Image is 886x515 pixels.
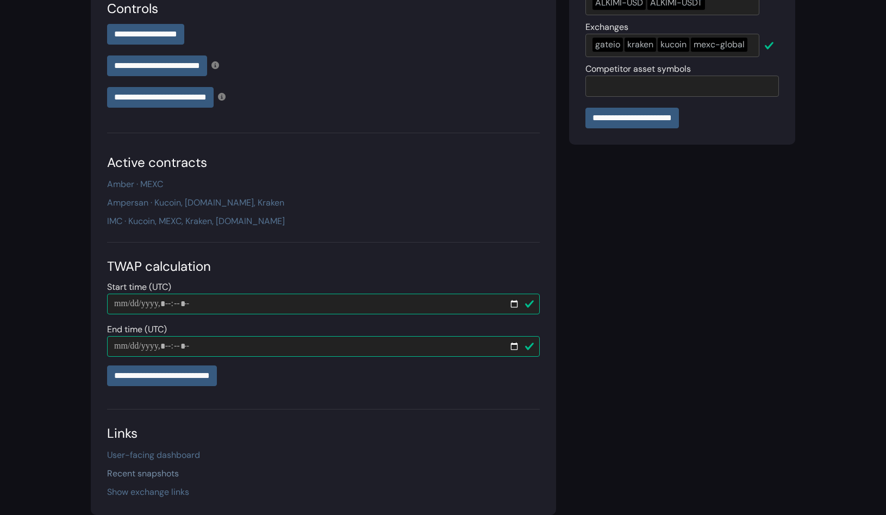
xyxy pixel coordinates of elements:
a: Amber · MEXC [107,178,163,190]
a: Ampersan · Kucoin, [DOMAIN_NAME], Kraken [107,197,284,208]
label: Start time (UTC) [107,281,171,294]
label: Exchanges [585,21,628,34]
div: Active contracts [107,153,540,172]
a: Show exchange links [107,486,189,498]
div: Links [107,424,540,443]
a: IMC · Kucoin, MEXC, Kraken, [DOMAIN_NAME] [107,215,285,227]
label: Competitor asset symbols [585,63,691,76]
a: Recent snapshots [107,468,179,479]
label: End time (UTC) [107,323,167,336]
div: TWAP calculation [107,257,540,276]
div: gateio [592,38,623,52]
div: mexc-global [691,38,747,52]
div: kucoin [658,38,689,52]
a: User-facing dashboard [107,449,200,461]
div: kraken [625,38,656,52]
